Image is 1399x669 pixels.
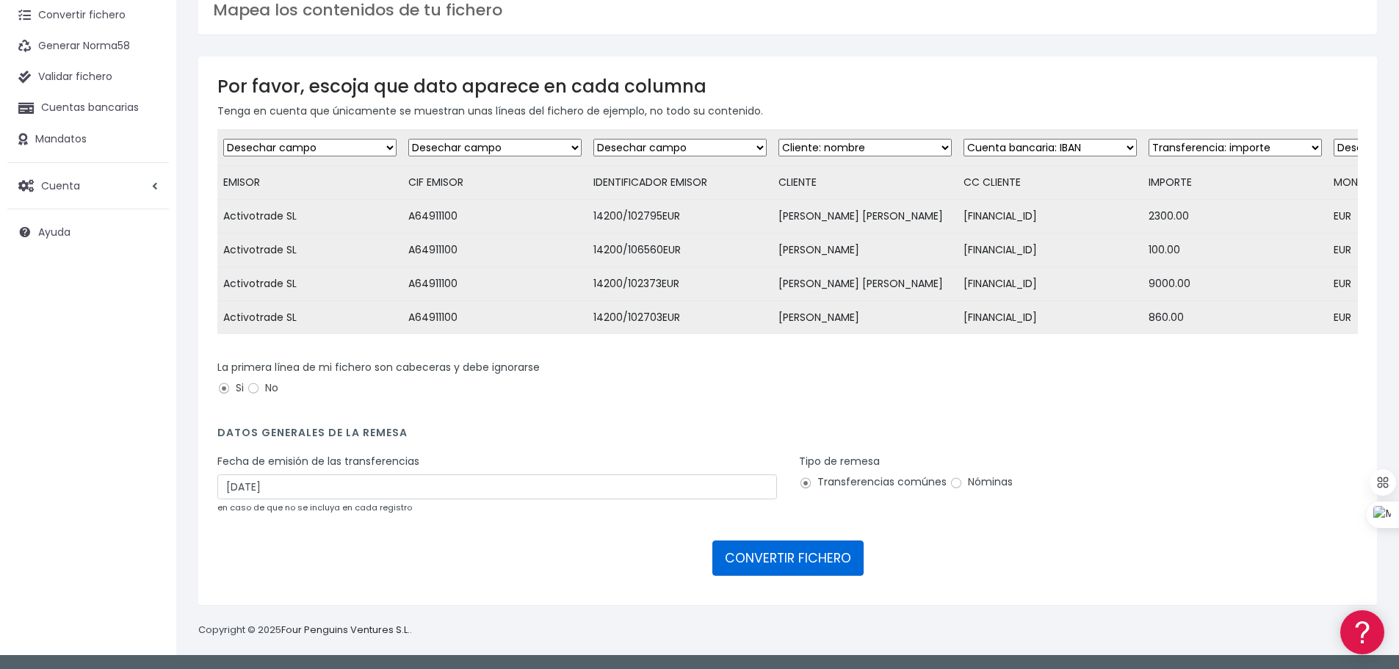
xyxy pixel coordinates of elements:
td: Activotrade SL [217,200,402,234]
label: Fecha de emisión de las transferencias [217,454,419,469]
td: 14200/106560EUR [588,234,773,267]
td: Activotrade SL [217,234,402,267]
span: Ayuda [38,225,71,239]
td: [FINANCIAL_ID] [958,301,1143,335]
td: [PERSON_NAME] [PERSON_NAME] [773,200,958,234]
td: Activotrade SL [217,301,402,335]
td: [FINANCIAL_ID] [958,267,1143,301]
td: [FINANCIAL_ID] [958,234,1143,267]
td: [PERSON_NAME] [773,301,958,335]
td: CC CLIENTE [958,166,1143,200]
td: IMPORTE [1143,166,1328,200]
a: Cuenta [7,170,169,201]
td: 100.00 [1143,234,1328,267]
label: Tipo de remesa [799,454,880,469]
a: Four Penguins Ventures S.L. [281,623,410,637]
td: Activotrade SL [217,267,402,301]
td: CIF EMISOR [402,166,588,200]
label: Si [217,380,244,396]
td: 860.00 [1143,301,1328,335]
h3: Mapea los contenidos de tu fichero [213,1,1362,20]
p: Copyright © 2025 . [198,623,412,638]
td: [PERSON_NAME] [773,234,958,267]
td: CLIENTE [773,166,958,200]
td: EMISOR [217,166,402,200]
td: 14200/102795EUR [588,200,773,234]
span: Cuenta [41,178,80,192]
p: Tenga en cuenta que únicamente se muestran unas líneas del fichero de ejemplo, no todo su contenido. [217,103,1358,119]
td: A64911100 [402,301,588,335]
td: A64911100 [402,200,588,234]
h4: Datos generales de la remesa [217,427,1358,446]
label: Nóminas [950,474,1013,490]
td: [FINANCIAL_ID] [958,200,1143,234]
a: Cuentas bancarias [7,93,169,123]
td: 14200/102373EUR [588,267,773,301]
td: A64911100 [402,267,588,301]
small: en caso de que no se incluya en cada registro [217,502,412,513]
button: CONVERTIR FICHERO [712,540,864,576]
h3: Por favor, escoja que dato aparece en cada columna [217,76,1358,97]
td: 14200/102703EUR [588,301,773,335]
label: No [247,380,278,396]
a: Mandatos [7,124,169,155]
td: A64911100 [402,234,588,267]
td: IDENTIFICADOR EMISOR [588,166,773,200]
a: Validar fichero [7,62,169,93]
label: La primera línea de mi fichero son cabeceras y debe ignorarse [217,360,540,375]
label: Transferencias comúnes [799,474,947,490]
a: Ayuda [7,217,169,247]
td: [PERSON_NAME] [PERSON_NAME] [773,267,958,301]
td: 9000.00 [1143,267,1328,301]
td: 2300.00 [1143,200,1328,234]
a: Generar Norma58 [7,31,169,62]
